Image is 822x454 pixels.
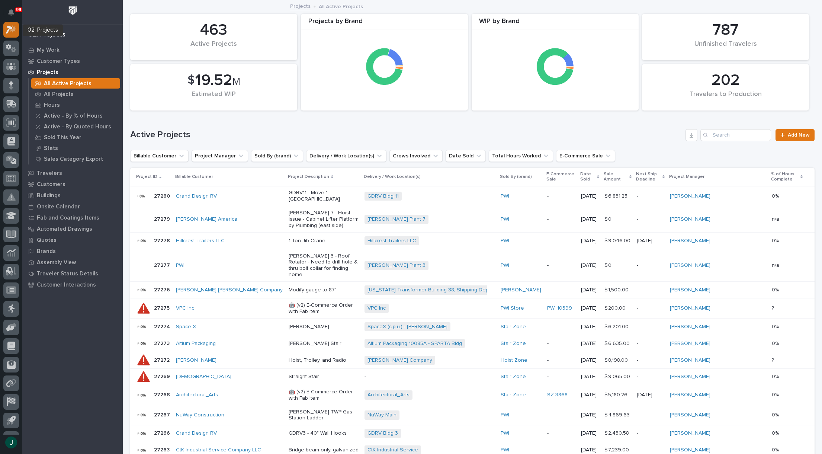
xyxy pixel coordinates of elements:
p: Quotes [37,237,57,244]
p: 0% [772,236,780,244]
p: $ 9,065.00 [604,372,632,380]
span: Add New [788,132,810,138]
p: [DATE] [581,447,598,453]
a: PWI Store [501,305,524,311]
p: $ 0 [604,215,613,223]
p: GDRV11 - Move 1 [GEOGRAPHIC_DATA] [289,190,359,202]
p: Onsite Calendar [37,204,80,210]
p: Brands [37,248,56,255]
a: PWI [176,262,184,269]
button: Total Hours Worked [489,150,553,162]
p: [PERSON_NAME] 7 - Hoist issue - Cabinet Lifter Platform by Plumbing (east side) [289,210,359,228]
p: - [637,447,664,453]
input: Search [700,129,771,141]
p: $ 0 [604,261,613,269]
p: [DATE] [637,392,664,398]
p: 0% [772,322,780,330]
a: [PERSON_NAME] Company [367,357,432,364]
div: WIP by Brand [472,17,639,30]
a: [PERSON_NAME] [670,412,710,418]
p: 27279 [154,215,171,223]
a: Architectural_Arts [176,392,218,398]
div: Travelers to Production [655,90,796,106]
a: CtK Industrial Service Company LLC [176,447,261,453]
p: 27272 [154,356,171,364]
tr: 2727527275 VPC Inc 🤖 (v2) E-Commerce Order with Fab ItemVPC Inc PWI Store PWI 10399 [DATE]$ 200.0... [130,298,815,319]
p: 🤖 (v2) E-Commerce Order with Fab Item [289,389,359,402]
a: GDRV Bldg 11 [367,193,399,199]
p: Customer Types [37,58,80,65]
a: My Work [22,44,123,55]
a: [DEMOGRAPHIC_DATA] [176,374,231,380]
a: [PERSON_NAME] [670,238,710,244]
p: [DATE] [581,287,598,293]
p: 99 [16,7,21,12]
div: 02. Projects [28,31,65,39]
a: Customers [22,179,123,190]
p: - [637,430,664,437]
p: 27268 [154,390,171,398]
p: $ 1,500.00 [604,285,630,293]
a: [US_STATE] Transformer Building 38, Shipping Dept [367,287,490,293]
tr: 2726927269 [DEMOGRAPHIC_DATA] Straight Stair-Stair Zone -[DATE]$ 9,065.00$ 9,065.00 -[PERSON_NAME... [130,369,815,385]
a: Space X [176,324,196,330]
div: 202 [655,71,796,90]
p: Project Description [288,173,329,181]
tr: 2727227272 [PERSON_NAME] Hoist, Trolley, and Radio[PERSON_NAME] Company Hoist Zone -[DATE]$ 8,198... [130,352,815,369]
a: Altium Packaging [176,340,216,347]
p: - [547,430,575,437]
p: - [365,374,495,380]
a: [PERSON_NAME] Plant 7 [367,216,426,223]
a: [PERSON_NAME] [670,374,710,380]
p: Travelers [37,170,62,177]
p: 0% [772,372,780,380]
p: All Active Projects [44,80,91,87]
p: 0% [772,445,780,453]
a: [PERSON_NAME] Plant 3 [367,262,426,269]
a: [PERSON_NAME] [670,340,710,347]
a: All Active Projects [29,78,123,89]
p: [DATE] [581,340,598,347]
p: - [547,193,575,199]
p: - [547,324,575,330]
p: $ 8,198.00 [604,356,629,364]
p: Sales Category Export [44,156,103,163]
p: [DATE] [581,238,598,244]
a: [PERSON_NAME] [176,357,216,364]
button: Crews Involved [389,150,443,162]
p: 27277 [154,261,171,269]
a: PWI [501,430,509,437]
a: [PERSON_NAME] [670,305,710,311]
a: PWI 10399 [547,305,572,311]
p: Sold This Year [44,134,81,141]
a: Stats [29,143,123,153]
a: Brands [22,246,123,257]
p: Assembly View [37,259,76,266]
a: Quotes [22,234,123,246]
p: [DATE] [581,324,598,330]
span: 19.52 [195,73,232,88]
p: 0% [772,285,780,293]
p: - [547,357,575,364]
p: 27274 [154,322,171,330]
p: [DATE] [581,374,598,380]
a: [PERSON_NAME] [670,357,710,364]
p: 27266 [154,429,171,437]
p: - [637,193,664,199]
a: VPC Inc [176,305,194,311]
a: Grand Design RV [176,430,217,437]
a: Hoist Zone [501,357,527,364]
tr: 2727827278 Hillcrest Trailers LLC 1 Ton Jib CraneHillcrest Trailers LLC PWI -[DATE]$ 9,046.00$ 9,... [130,232,815,249]
p: 27278 [154,236,171,244]
p: - [547,216,575,223]
a: Stair Zone [501,374,526,380]
p: - [637,324,664,330]
button: Billable Customer [130,150,189,162]
p: % of Hours Complete [771,170,799,184]
p: [PERSON_NAME] [289,324,359,330]
a: [PERSON_NAME] [501,287,541,293]
p: $ 7,239.00 [604,445,630,453]
p: [DATE] [581,392,598,398]
div: Estimated WIP [143,90,285,106]
p: 🤖 (v2) E-Commerce Order with Fab Item [289,302,359,315]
